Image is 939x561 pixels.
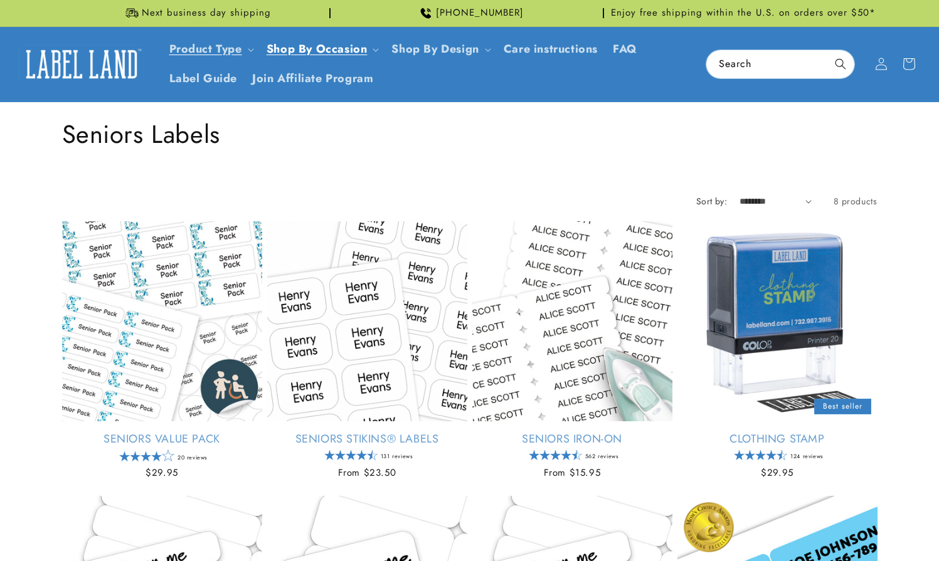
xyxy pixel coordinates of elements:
[259,34,385,64] summary: Shop By Occasion
[504,42,598,56] span: Care instructions
[252,71,373,86] span: Join Affiliate Program
[169,71,238,86] span: Label Guide
[696,195,727,207] label: Sort by:
[162,64,245,93] a: Label Guide
[62,432,262,446] a: Seniors Value Pack
[834,195,878,207] span: 8 products
[162,34,259,64] summary: Product Type
[384,34,496,64] summary: Shop By Design
[245,64,381,93] a: Join Affiliate Program
[827,50,854,78] button: Search
[436,7,524,19] span: [PHONE_NUMBER]
[496,34,605,64] a: Care instructions
[267,42,368,56] span: Shop By Occasion
[613,42,637,56] span: FAQ
[676,502,926,548] iframe: Gorgias Floating Chat
[605,34,645,64] a: FAQ
[62,118,878,150] h1: Seniors Labels
[267,432,467,446] a: Seniors Stikins® Labels
[391,41,479,57] a: Shop By Design
[611,7,876,19] span: Enjoy free shipping within the U.S. on orders over $50*
[169,41,242,57] a: Product Type
[19,45,144,83] img: Label Land
[142,7,271,19] span: Next business day shipping
[677,432,878,446] a: Clothing Stamp
[14,40,149,88] a: Label Land
[472,432,672,446] a: Seniors Iron-On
